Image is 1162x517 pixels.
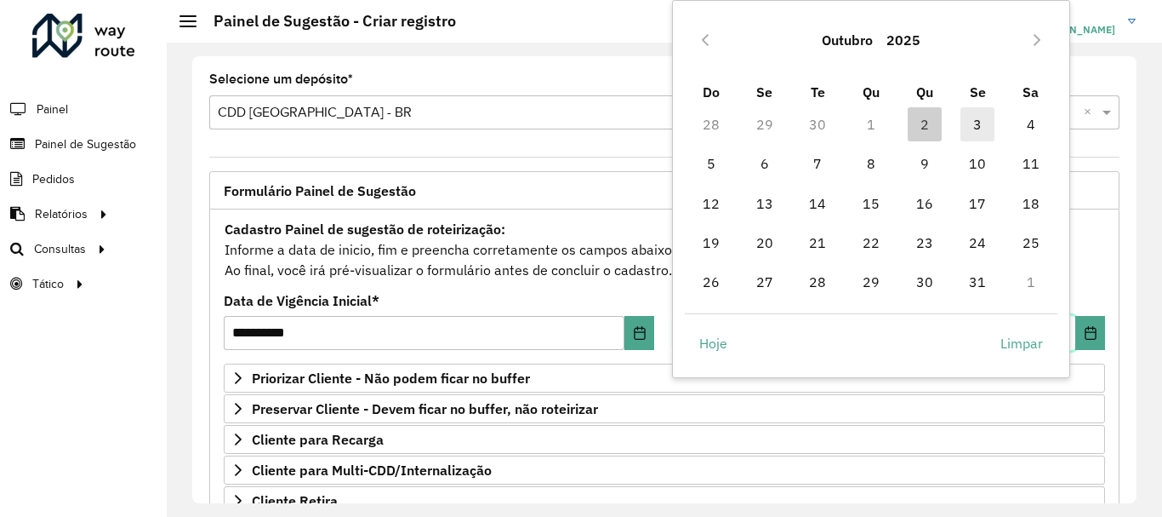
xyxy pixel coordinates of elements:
td: 2 [897,105,951,144]
td: 14 [791,184,845,223]
td: 3 [951,105,1005,144]
span: 18 [1014,187,1048,221]
span: Se [756,83,772,101]
td: 30 [791,105,845,144]
td: 8 [845,144,898,183]
span: Limpar [1000,333,1043,353]
td: 22 [845,223,898,262]
span: Qu [916,83,933,101]
span: 6 [748,146,782,181]
td: 15 [845,184,898,223]
td: 29 [738,105,791,144]
td: 25 [1005,223,1058,262]
td: 5 [685,144,738,183]
span: 31 [960,265,994,299]
td: 27 [738,262,791,302]
span: 7 [800,146,834,181]
span: 16 [908,187,942,221]
span: 14 [800,187,834,221]
td: 29 [845,262,898,302]
span: 23 [908,226,942,260]
td: 30 [897,262,951,302]
td: 26 [685,262,738,302]
button: Choose Date [1075,316,1105,350]
span: Do [703,83,720,101]
td: 28 [685,105,738,144]
a: Cliente para Multi-CDD/Internalização [224,456,1105,485]
span: Relatórios [35,205,88,223]
span: 8 [854,146,888,181]
span: 17 [960,187,994,221]
span: 13 [748,187,782,221]
td: 17 [951,184,1005,223]
span: Cliente Retira [252,494,338,508]
button: Hoje [685,326,742,360]
span: 3 [960,107,994,141]
button: Limpar [986,326,1057,360]
td: 23 [897,223,951,262]
span: Consultas [34,240,86,258]
button: Choose Date [624,316,654,350]
td: 24 [951,223,1005,262]
td: 21 [791,223,845,262]
span: Priorizar Cliente - Não podem ficar no buffer [252,371,530,385]
span: Cliente para Recarga [252,433,384,446]
td: 6 [738,144,791,183]
span: 2 [908,107,942,141]
span: 12 [694,187,728,221]
span: 24 [960,226,994,260]
label: Data de Vigência Inicial [224,290,379,311]
td: 12 [685,184,738,223]
td: 31 [951,262,1005,302]
span: 15 [854,187,888,221]
span: 30 [908,265,942,299]
span: Painel de Sugestão [35,135,136,153]
span: 28 [800,265,834,299]
td: 13 [738,184,791,223]
strong: Cadastro Painel de sugestão de roteirização: [225,221,505,238]
td: 19 [685,223,738,262]
a: Cliente Retira [224,486,1105,515]
button: Previous Month [692,26,719,54]
span: Formulário Painel de Sugestão [224,184,416,198]
td: 20 [738,223,791,262]
span: 11 [1014,146,1048,181]
span: 10 [960,146,994,181]
span: Pedidos [32,170,75,188]
td: 10 [951,144,1005,183]
span: 20 [748,226,782,260]
span: 25 [1014,226,1048,260]
span: 9 [908,146,942,181]
span: Sa [1022,83,1039,101]
span: 27 [748,265,782,299]
button: Choose Year [880,20,927,60]
span: Cliente para Multi-CDD/Internalização [252,463,492,477]
a: Priorizar Cliente - Não podem ficar no buffer [224,364,1105,393]
span: Preservar Cliente - Devem ficar no buffer, não roteirizar [252,402,598,416]
td: 18 [1005,184,1058,223]
a: Cliente para Recarga [224,425,1105,454]
td: 1 [1005,262,1058,302]
button: Next Month [1023,26,1051,54]
span: Tático [32,275,64,293]
td: 1 [845,105,898,144]
span: 5 [694,146,728,181]
span: Hoje [699,333,727,353]
td: 7 [791,144,845,183]
span: Te [811,83,825,101]
span: Se [970,83,986,101]
button: Choose Month [815,20,880,60]
span: 22 [854,226,888,260]
td: 9 [897,144,951,183]
td: 11 [1005,144,1058,183]
label: Selecione um depósito [209,69,353,89]
span: Clear all [1084,102,1098,123]
span: 21 [800,226,834,260]
div: Informe a data de inicio, fim e preencha corretamente os campos abaixo. Ao final, você irá pré-vi... [224,218,1105,281]
a: Preservar Cliente - Devem ficar no buffer, não roteirizar [224,394,1105,423]
span: 19 [694,226,728,260]
span: 26 [694,265,728,299]
span: 4 [1014,107,1048,141]
td: 4 [1005,105,1058,144]
td: 16 [897,184,951,223]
